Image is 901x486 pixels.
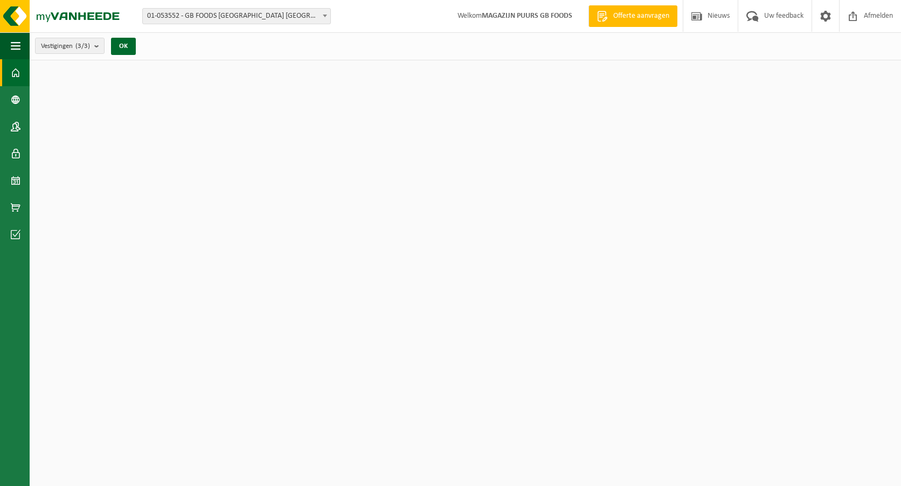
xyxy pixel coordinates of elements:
[35,38,105,54] button: Vestigingen(3/3)
[143,9,330,24] span: 01-053552 - GB FOODS BELGIUM NV - PUURS-SINT-AMANDS
[482,12,572,20] strong: MAGAZIJN PUURS GB FOODS
[611,11,672,22] span: Offerte aanvragen
[111,38,136,55] button: OK
[41,38,90,54] span: Vestigingen
[588,5,677,27] a: Offerte aanvragen
[75,43,90,50] count: (3/3)
[142,8,331,24] span: 01-053552 - GB FOODS BELGIUM NV - PUURS-SINT-AMANDS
